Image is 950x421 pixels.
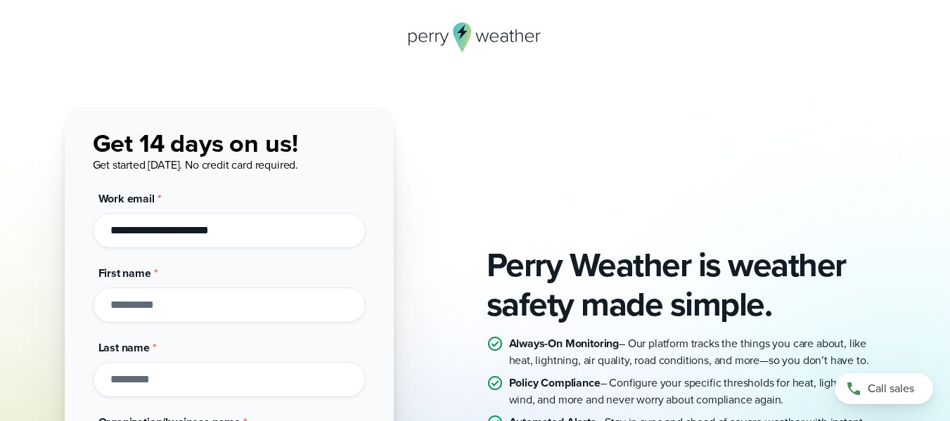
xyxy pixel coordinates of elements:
[98,190,155,207] span: Work email
[509,375,886,408] p: – Configure your specific thresholds for heat, lightning, wind, and more and never worry about co...
[93,124,298,162] span: Get 14 days on us!
[509,335,886,369] p: – Our platform tracks the things you care about, like heat, lightning, air quality, road conditio...
[487,245,886,324] h2: Perry Weather is weather safety made simple.
[93,157,299,173] span: Get started [DATE]. No credit card required.
[98,265,151,281] span: First name
[509,335,620,351] strong: Always-On Monitoring
[98,339,150,356] span: Last name
[835,373,933,404] a: Call sales
[868,380,914,397] span: Call sales
[509,375,601,391] strong: Policy Compliance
